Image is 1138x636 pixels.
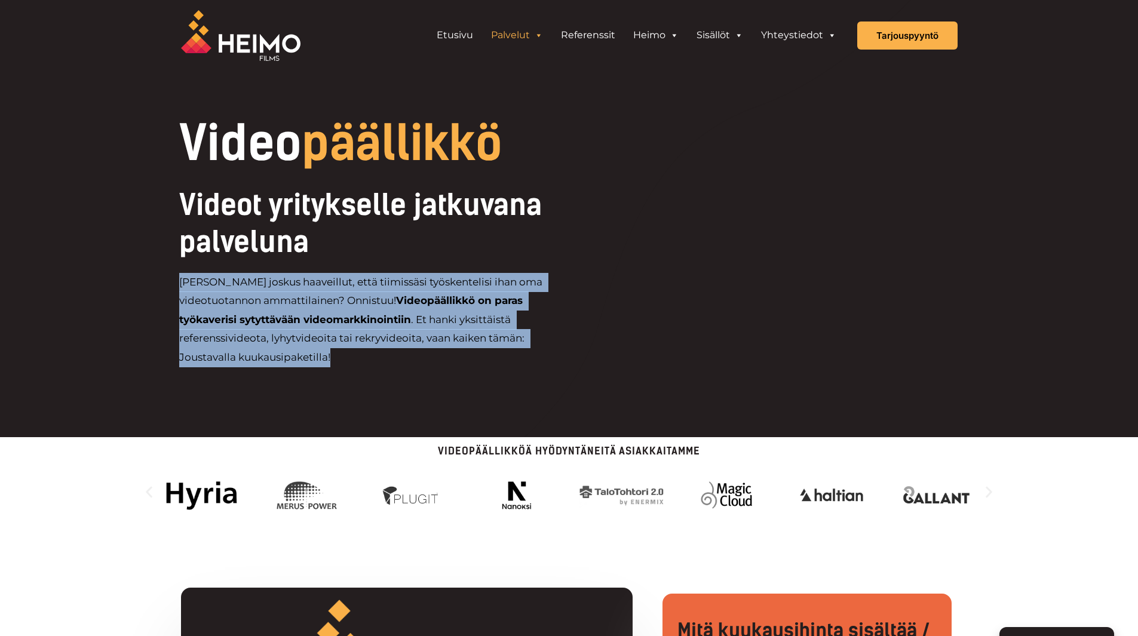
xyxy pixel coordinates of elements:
[857,21,958,50] a: Tarjouspyyntö
[552,23,624,47] a: Referenssit
[422,23,851,47] aside: Header Widget 1
[370,474,454,516] div: 7 / 14
[752,23,845,47] a: Yhteystiedot
[265,474,349,516] div: 6 / 14
[159,474,244,516] div: 5 / 14
[685,474,769,516] div: 10 / 14
[624,23,688,47] a: Heimo
[179,188,542,259] span: Videot yritykselle jatkuvana palveluna
[482,23,552,47] a: Palvelut
[179,294,523,325] strong: Videopäällikkö on paras työkaverisi sytyttävään videomarkkinointiin
[474,474,559,516] img: nanoksi_logo
[142,468,996,516] div: Karuselli | Vieritys vaakasuunnassa: Vasen ja oikea nuoli
[181,10,300,61] img: Heimo Filmsin logo
[579,474,664,516] img: Videotuotantoa yritykselle jatkuvana palveluna hankkii mm. Enermix
[428,23,482,47] a: Etusivu
[688,23,752,47] a: Sisällöt
[894,474,979,516] img: Gallant on yksi Videopäällikkö-asiakkaista
[894,474,979,516] div: 12 / 14
[685,474,769,516] img: Videotuotantoa yritykselle jatkuvana palveluna hankkii mm. Magic Cloud
[142,446,996,456] p: Videopäällikköä hyödyntäneitä asiakkaitamme
[159,474,244,516] img: hyria_heimo
[265,474,349,516] img: Videotuotantoa yritykselle jatkuvana palveluna hankkii mm. Merus Power
[179,119,651,167] h1: Video
[302,115,502,172] span: päällikkö
[790,474,874,516] img: Haltian on yksi Videopäällikkö-asiakkaista
[790,474,874,516] div: 11 / 14
[179,273,569,367] p: [PERSON_NAME] joskus haaveillut, että tiimissäsi työskentelisi ihan oma videotuotannon ammattilai...
[579,474,664,516] div: 9 / 14
[474,474,559,516] div: 8 / 14
[370,474,454,516] img: Videotuotantoa yritykselle jatkuvana palveluna hankkii mm. Plugit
